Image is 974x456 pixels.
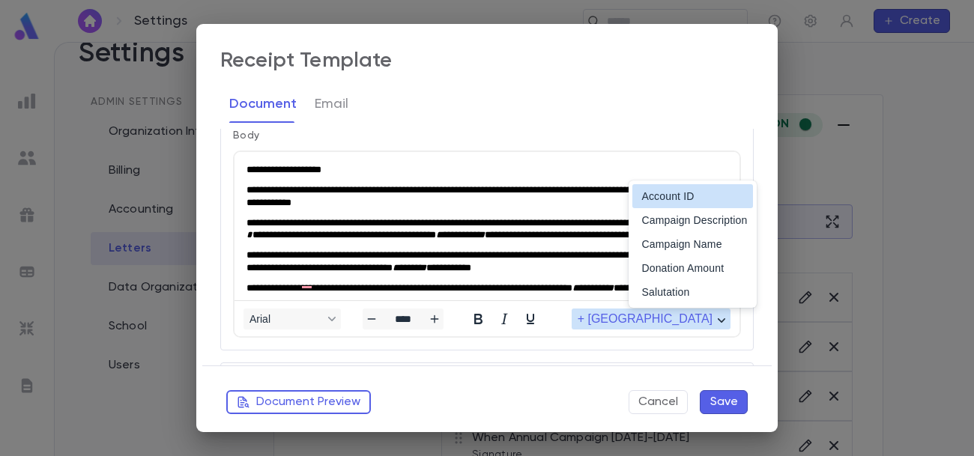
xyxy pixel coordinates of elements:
[632,256,753,280] div: Donation Amount
[641,283,747,301] div: Salutation
[315,85,348,123] button: Email
[700,390,748,414] button: Save
[632,184,753,208] div: Account ID
[229,85,297,123] button: Document
[249,313,323,325] span: Arial
[518,308,543,329] button: Underline
[235,152,739,300] iframe: Rich Text Area
[491,308,517,329] button: Italic
[632,280,753,304] div: Salutation
[12,12,493,161] body: To enrich screen reader interactions, please activate Accessibility in Grammarly extension settings
[632,208,753,232] div: Campaign Description
[641,187,747,205] div: Account ID
[632,232,753,256] div: Campaign Name
[641,211,747,229] div: Campaign Description
[226,390,371,414] button: Document Preview
[426,308,444,329] button: Increase font size
[363,308,381,329] button: Decrease font size
[243,308,341,329] button: Fonts Arial
[572,308,730,329] button: + [GEOGRAPHIC_DATA]
[233,130,741,142] p: Body
[578,312,713,326] span: + [GEOGRAPHIC_DATA]
[12,12,493,22] body: Rich Text Area. Press ALT-0 for help.
[641,235,747,253] div: Campaign Name
[629,390,688,414] button: Cancel
[12,12,493,45] body: Rich Text Area. Press ALT-0 for help.
[465,308,491,329] button: Bold
[641,259,747,277] div: Donation Amount
[220,48,393,73] div: Receipt Template
[12,12,493,30] body: Rich Text Area. Press ALT-0 for help.
[12,12,493,25] body: Rich Text Area. Press ALT-0 for help.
